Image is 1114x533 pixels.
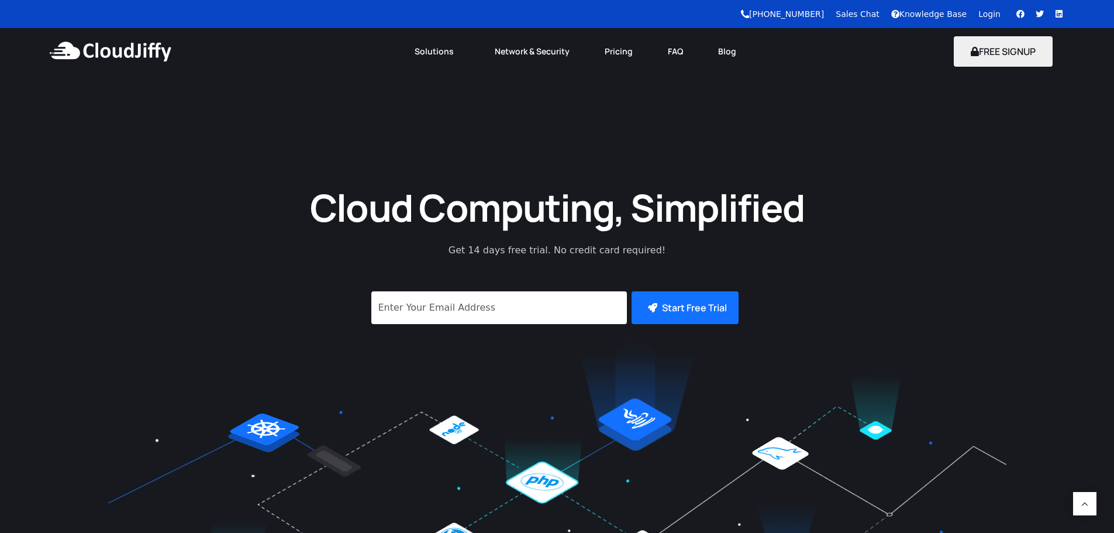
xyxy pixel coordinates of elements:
a: [PHONE_NUMBER] [741,9,824,19]
p: Get 14 days free trial. No credit card required! [396,243,718,257]
a: FAQ [650,39,701,64]
input: Enter Your Email Address [371,291,627,324]
a: Sales Chat [836,9,879,19]
button: Start Free Trial [632,291,739,324]
a: Network & Security [477,39,587,64]
a: Solutions [397,39,477,64]
iframe: chat widget [1065,486,1102,521]
a: Knowledge Base [891,9,967,19]
a: FREE SIGNUP [954,45,1053,58]
h1: Cloud Computing, Simplified [294,183,820,232]
a: Login [978,9,1001,19]
a: Blog [701,39,754,64]
button: FREE SIGNUP [954,36,1053,67]
a: Pricing [587,39,650,64]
